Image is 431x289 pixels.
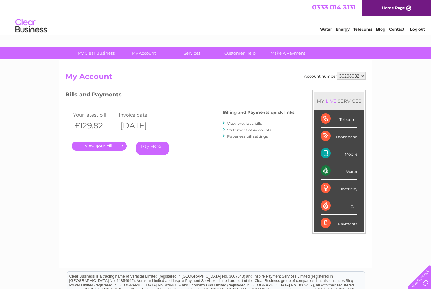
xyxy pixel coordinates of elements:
td: Invoice date [117,111,162,119]
a: Paperless bill settings [227,134,268,139]
a: My Clear Business [70,47,122,59]
div: Mobile [321,145,357,162]
h2: My Account [65,72,366,84]
a: Contact [389,27,404,32]
a: Services [166,47,218,59]
h4: Billing and Payments quick links [223,110,295,115]
a: Customer Help [214,47,266,59]
div: Payments [321,215,357,232]
a: View previous bills [227,121,262,126]
div: Account number [304,72,366,80]
div: LIVE [324,98,338,104]
a: 0333 014 3131 [312,3,356,11]
a: Water [320,27,332,32]
div: Broadband [321,128,357,145]
a: Statement of Accounts [227,128,271,132]
a: Telecoms [353,27,372,32]
td: Your latest bill [72,111,117,119]
div: Electricity [321,180,357,197]
div: Gas [321,197,357,215]
div: MY SERVICES [314,92,364,110]
div: Clear Business is a trading name of Verastar Limited (registered in [GEOGRAPHIC_DATA] No. 3667643... [67,3,365,31]
a: Log out [410,27,425,32]
a: Blog [376,27,385,32]
div: Telecoms [321,110,357,128]
a: My Account [118,47,170,59]
th: £129.82 [72,119,117,132]
div: Water [321,162,357,180]
a: Pay Here [136,142,169,155]
a: Make A Payment [262,47,314,59]
img: logo.png [15,16,47,36]
th: [DATE] [117,119,162,132]
a: . [72,142,127,151]
a: Energy [336,27,350,32]
h3: Bills and Payments [65,90,295,101]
